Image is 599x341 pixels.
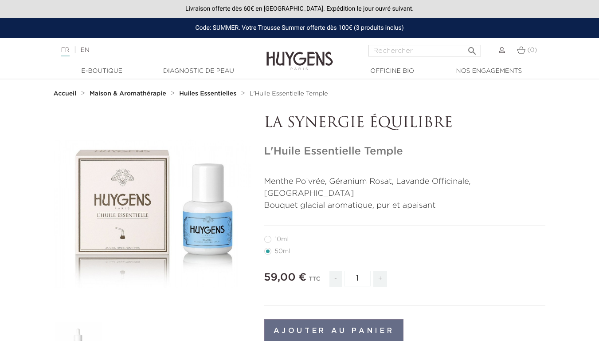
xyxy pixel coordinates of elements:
[154,67,243,76] a: Diagnostic de peau
[445,67,533,76] a: Nos engagements
[61,47,70,56] a: FR
[527,47,537,53] span: (0)
[179,90,239,97] a: Huiles Essentielles
[373,271,388,287] span: +
[329,271,342,287] span: -
[344,271,371,286] input: Quantité
[264,115,546,132] p: LA SYNERGIE ÉQUILIBRE
[264,145,546,158] h1: L'Huile Essentielle Temple
[179,91,236,97] strong: Huiles Essentielles
[90,91,166,97] strong: Maison & Aromathérapie
[90,90,168,97] a: Maison & Aromathérapie
[368,45,481,56] input: Rechercher
[464,42,480,54] button: 
[309,270,320,293] div: TTC
[264,200,546,212] p: Bouquet glacial aromatique, pur et apaisant
[266,37,333,71] img: Huygens
[264,176,546,200] p: Menthe Poivrée, Géranium Rosat, Lavande Officinale, [GEOGRAPHIC_DATA]
[80,47,89,53] a: EN
[467,43,478,54] i: 
[250,90,328,97] a: L'Huile Essentielle Temple
[57,45,243,56] div: |
[54,91,77,97] strong: Accueil
[264,248,301,255] label: 50ml
[264,272,307,283] span: 59,00 €
[54,90,78,97] a: Accueil
[58,67,146,76] a: E-Boutique
[264,236,299,243] label: 10ml
[348,67,437,76] a: Officine Bio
